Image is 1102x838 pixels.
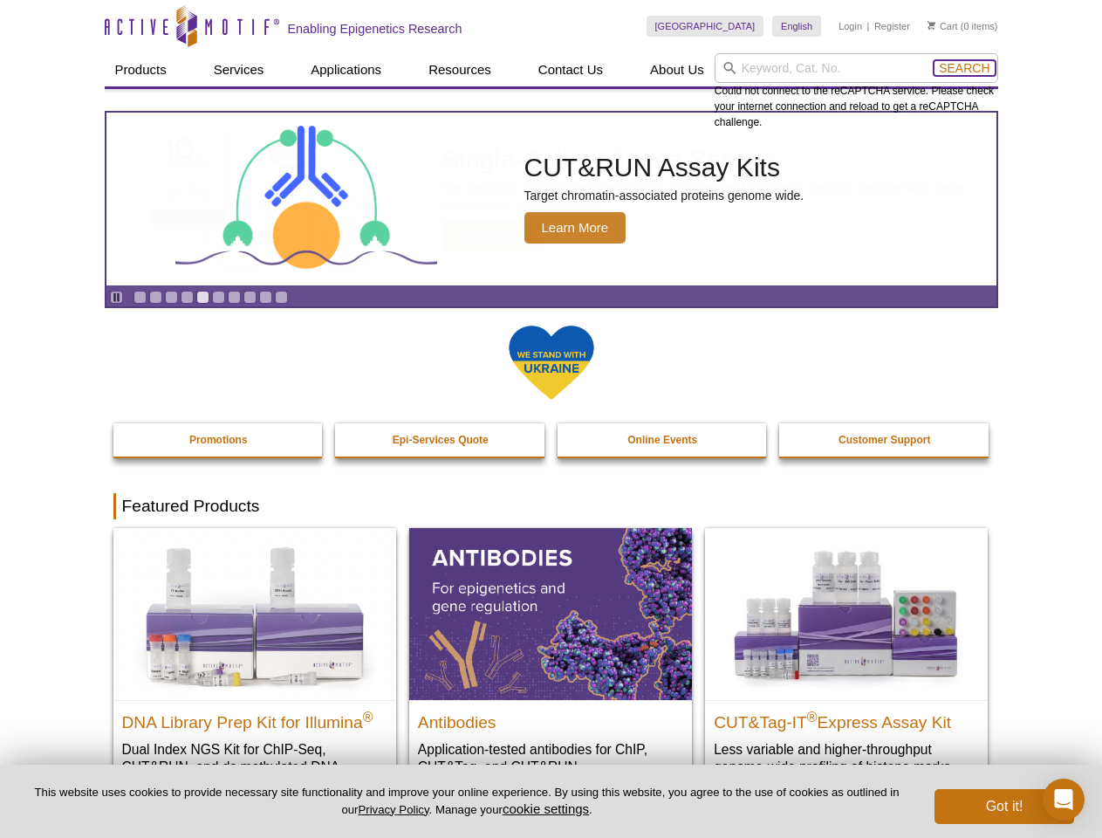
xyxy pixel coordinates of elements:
h2: Featured Products [113,493,989,519]
a: Go to slide 3 [165,291,178,304]
strong: Promotions [189,434,248,446]
a: Epi-Services Quote [335,423,546,457]
button: Search [934,60,995,76]
span: Learn More [524,212,626,244]
a: Go to slide 2 [149,291,162,304]
h2: Enabling Epigenetics Research [288,21,462,37]
li: | [867,16,870,37]
a: Go to slide 10 [275,291,288,304]
a: Products [105,53,177,86]
a: Customer Support [779,423,990,457]
a: Toggle autoplay [110,291,123,304]
img: DNA Library Prep Kit for Illumina [113,528,396,699]
h2: CUT&Tag-IT Express Assay Kit [714,705,979,732]
h2: CUT&RUN Assay Kits [524,155,804,181]
a: Cart [927,20,958,32]
strong: Online Events [627,434,697,446]
a: Go to slide 8 [243,291,257,304]
a: Register [874,20,910,32]
img: CUT&RUN Assay Kits [175,120,437,279]
a: Go to slide 7 [228,291,241,304]
button: Got it! [934,789,1074,824]
sup: ® [363,709,373,724]
a: CUT&RUN Assay Kits CUT&RUN Assay Kits Target chromatin-associated proteins genome wide. Learn More [106,113,996,285]
img: CUT&Tag-IT® Express Assay Kit [705,528,988,699]
a: Services [203,53,275,86]
a: Go to slide 4 [181,291,194,304]
a: Privacy Policy [358,803,428,816]
li: (0 items) [927,16,998,37]
p: Target chromatin-associated proteins genome wide. [524,188,804,203]
span: Search [939,61,989,75]
input: Keyword, Cat. No. [715,53,998,83]
div: Open Intercom Messenger [1043,779,1085,821]
strong: Customer Support [838,434,930,446]
a: Go to slide 1 [133,291,147,304]
p: Application-tested antibodies for ChIP, CUT&Tag, and CUT&RUN. [418,740,683,776]
p: Less variable and higher-throughput genome-wide profiling of histone marks​. [714,740,979,776]
a: Go to slide 6 [212,291,225,304]
a: DNA Library Prep Kit for Illumina DNA Library Prep Kit for Illumina® Dual Index NGS Kit for ChIP-... [113,528,396,810]
img: Your Cart [927,21,935,30]
a: Promotions [113,423,325,457]
a: Go to slide 9 [259,291,272,304]
div: Could not connect to the reCAPTCHA service. Please check your internet connection and reload to g... [715,53,998,130]
a: Login [838,20,862,32]
a: Go to slide 5 [196,291,209,304]
a: All Antibodies Antibodies Application-tested antibodies for ChIP, CUT&Tag, and CUT&RUN. [409,528,692,793]
a: About Us [640,53,715,86]
a: Applications [300,53,392,86]
a: English [772,16,821,37]
h2: DNA Library Prep Kit for Illumina [122,705,387,732]
a: Online Events [558,423,769,457]
img: We Stand With Ukraine [508,324,595,402]
img: All Antibodies [409,528,692,699]
p: Dual Index NGS Kit for ChIP-Seq, CUT&RUN, and ds methylated DNA assays. [122,740,387,793]
a: [GEOGRAPHIC_DATA] [647,16,764,37]
strong: Epi-Services Quote [393,434,489,446]
sup: ® [807,709,818,724]
button: cookie settings [503,801,589,816]
article: CUT&RUN Assay Kits [106,113,996,285]
p: This website uses cookies to provide necessary site functionality and improve your online experie... [28,785,906,818]
a: CUT&Tag-IT® Express Assay Kit CUT&Tag-IT®Express Assay Kit Less variable and higher-throughput ge... [705,528,988,793]
a: Resources [418,53,502,86]
a: Contact Us [528,53,613,86]
h2: Antibodies [418,705,683,732]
